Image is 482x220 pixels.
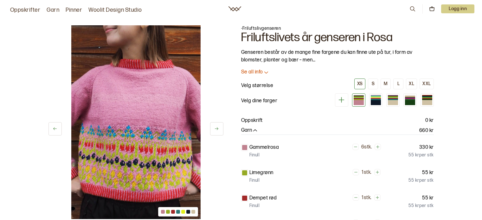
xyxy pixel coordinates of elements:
[372,81,375,87] div: S
[241,127,258,134] button: Garn
[368,79,378,89] button: S
[362,195,371,201] p: 1 stk.
[422,194,434,202] p: 55 kr
[10,6,40,15] a: Oppskrifter
[71,25,201,219] img: Bilde av oppskrift
[241,82,273,90] p: Velg størrelse
[66,6,82,15] a: Pinner
[241,117,263,124] p: Oppskrift
[249,144,279,151] p: Gammelrosa
[408,177,434,184] p: 55 kr per stk
[422,81,431,87] div: XXL
[369,93,382,107] div: Blå
[421,93,434,107] div: Strågul
[249,152,260,158] p: Finull
[381,79,391,89] button: M
[397,81,400,87] div: L
[241,69,263,76] p: Se all info
[362,169,371,176] p: 1 stk.
[241,69,434,76] button: Se all info
[441,4,474,13] button: User dropdown
[419,144,434,151] p: 330 kr
[406,79,417,89] button: XL
[241,97,278,105] p: Velg dine farger
[354,79,366,89] button: XS
[249,203,260,209] p: Finull
[384,81,388,87] div: M
[249,194,277,202] p: Dempet rød
[361,144,372,151] p: 6 stk.
[408,203,434,209] p: 55 kr per stk
[88,6,142,15] a: Woolit Design Studio
[403,93,417,107] div: Grønnmelert
[408,152,434,158] p: 55 kr per stk
[393,79,403,89] button: L
[249,169,273,177] p: Limegrønn
[241,49,434,64] p: Genseren består av de mange fine fargene du kan finne ute på tur, i form av blomster, planter og ...
[241,32,434,44] h1: Friluftslivets år genseren i Rosa
[386,93,400,107] div: Strågul
[47,6,59,15] a: Garn
[352,93,365,107] div: Rosa
[422,169,434,177] p: 55 kr
[441,4,474,13] p: Logg inn
[228,6,241,11] a: Woolit
[357,81,363,87] div: XS
[409,81,414,87] div: XL
[419,127,434,135] p: 660 kr
[249,177,260,184] p: Finull
[241,25,434,32] p: - Friluftslivgenseren
[420,79,434,89] button: XXL
[425,117,434,124] p: 0 kr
